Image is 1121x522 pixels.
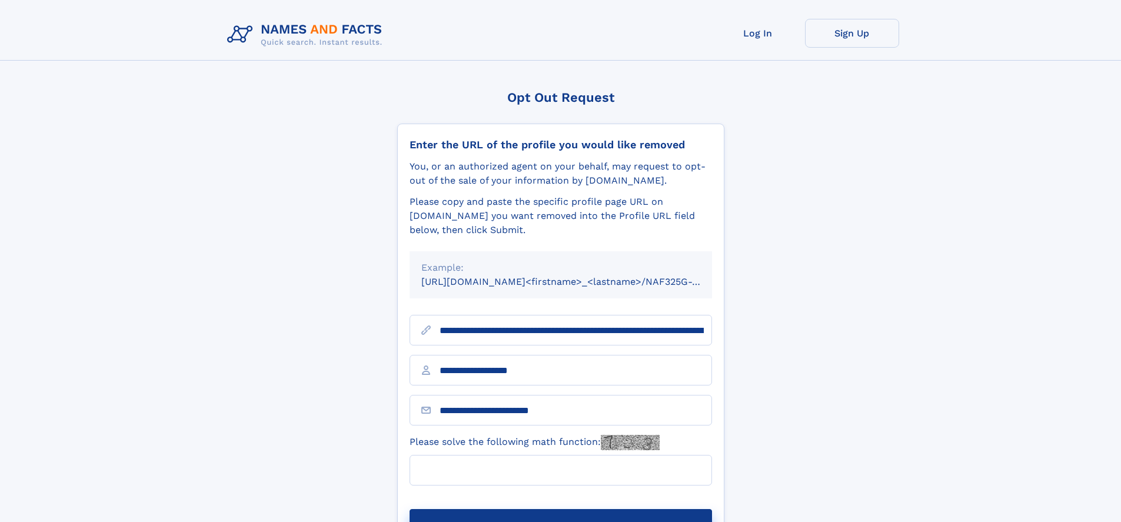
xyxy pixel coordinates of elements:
div: Enter the URL of the profile you would like removed [410,138,712,151]
label: Please solve the following math function: [410,435,660,450]
a: Sign Up [805,19,899,48]
div: Opt Out Request [397,90,724,105]
img: Logo Names and Facts [222,19,392,51]
a: Log In [711,19,805,48]
small: [URL][DOMAIN_NAME]<firstname>_<lastname>/NAF325G-xxxxxxxx [421,276,734,287]
div: Please copy and paste the specific profile page URL on [DOMAIN_NAME] you want removed into the Pr... [410,195,712,237]
div: Example: [421,261,700,275]
div: You, or an authorized agent on your behalf, may request to opt-out of the sale of your informatio... [410,159,712,188]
